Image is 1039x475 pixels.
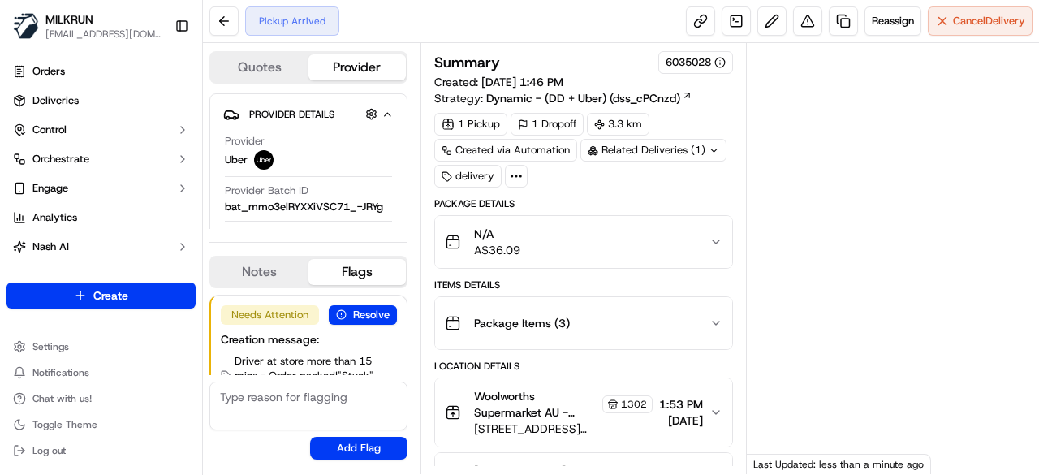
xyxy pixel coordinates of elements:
[221,305,319,325] div: Needs Attention
[32,418,97,431] span: Toggle Theme
[45,11,93,28] button: MILKRUN
[211,259,308,285] button: Notes
[6,6,168,45] button: MILKRUNMILKRUN[EMAIL_ADDRESS][DOMAIN_NAME]
[45,28,162,41] button: [EMAIL_ADDRESS][DOMAIN_NAME]
[587,113,649,136] div: 3.3 km
[435,378,732,447] button: Woolworths Supermarket AU - [GEOGRAPHIC_DATA] Store Manager1302[STREET_ADDRESS][PERSON_NAME]1:53 ...
[864,6,921,36] button: Reassign
[953,14,1025,28] span: Cancel Delivery
[6,58,196,84] a: Orders
[32,392,92,405] span: Chat with us!
[580,139,726,162] div: Related Deliveries (1)
[434,74,563,90] span: Created:
[93,287,128,304] span: Create
[221,331,397,348] div: Creation message:
[6,413,196,436] button: Toggle Theme
[211,54,308,80] button: Quotes
[434,139,577,162] a: Created via Automation
[13,13,39,39] img: MILKRUN
[225,184,308,198] span: Provider Batch ID
[32,210,77,225] span: Analytics
[235,354,397,398] span: Driver at store more than 15 mins - Order packed | "Stuck" Status
[434,90,692,106] div: Strategy:
[486,90,680,106] span: Dynamic - (DD + Uber) (dss_cPCnzd)
[310,437,407,460] button: Add Flag
[308,54,406,80] button: Provider
[6,335,196,358] button: Settings
[32,366,89,379] span: Notifications
[32,123,67,137] span: Control
[329,305,397,325] button: Resolve
[6,88,196,114] a: Deliveries
[659,412,703,429] span: [DATE]
[6,146,196,172] button: Orchestrate
[481,75,563,89] span: [DATE] 1:46 PM
[6,387,196,410] button: Chat with us!
[249,108,334,121] span: Provider Details
[434,197,733,210] div: Package Details
[474,388,599,421] span: Woolworths Supermarket AU - [GEOGRAPHIC_DATA] Store Manager
[32,152,89,166] span: Orchestrate
[511,113,584,136] div: 1 Dropoff
[435,216,732,268] button: N/AA$36.09
[486,90,692,106] a: Dynamic - (DD + Uber) (dss_cPCnzd)
[434,360,733,373] div: Location Details
[621,398,647,411] span: 1302
[225,134,265,149] span: Provider
[32,240,69,254] span: Nash AI
[32,444,66,457] span: Log out
[6,263,196,289] a: Product Catalog
[747,454,931,474] div: Last Updated: less than a minute ago
[6,234,196,260] button: Nash AI
[225,153,248,167] span: Uber
[225,228,321,243] span: Provider Delivery ID
[254,150,274,170] img: uber-new-logo.jpeg
[928,6,1033,36] button: CancelDelivery
[223,101,394,127] button: Provider Details
[474,315,570,331] span: Package Items ( 3 )
[474,226,520,242] span: N/A
[6,175,196,201] button: Engage
[474,421,653,437] span: [STREET_ADDRESS][PERSON_NAME]
[872,14,914,28] span: Reassign
[32,93,79,108] span: Deliveries
[308,259,406,285] button: Flags
[434,279,733,291] div: Items Details
[435,297,732,349] button: Package Items (3)
[434,165,502,188] div: delivery
[225,200,383,214] span: bat_mmo3elRYXXiVSC71_-JRYg
[666,55,726,70] button: 6035028
[659,396,703,412] span: 1:53 PM
[434,55,500,70] h3: Summary
[6,361,196,384] button: Notifications
[32,340,69,353] span: Settings
[434,113,507,136] div: 1 Pickup
[32,269,110,283] span: Product Catalog
[6,205,196,231] a: Analytics
[32,64,65,79] span: Orders
[6,439,196,462] button: Log out
[32,181,68,196] span: Engage
[6,117,196,143] button: Control
[474,242,520,258] span: A$36.09
[6,283,196,309] button: Create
